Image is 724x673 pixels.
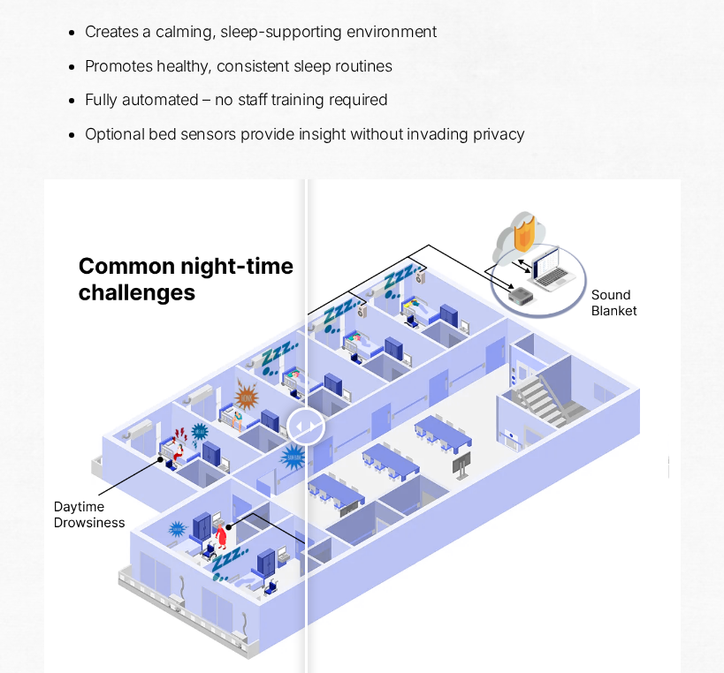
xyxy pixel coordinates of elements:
span: Job title [318,74,358,87]
span: Last name [318,2,372,15]
li: Promotes healthy, consistent sleep routines [85,57,667,77]
li: Fully automated – no staff training required [85,90,667,110]
span: How did you hear about us? [318,147,461,160]
li: Creates a calming, sleep-supporting environment [85,22,667,42]
li: Optional bed sensors provide insight without invading privacy [85,125,667,145]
